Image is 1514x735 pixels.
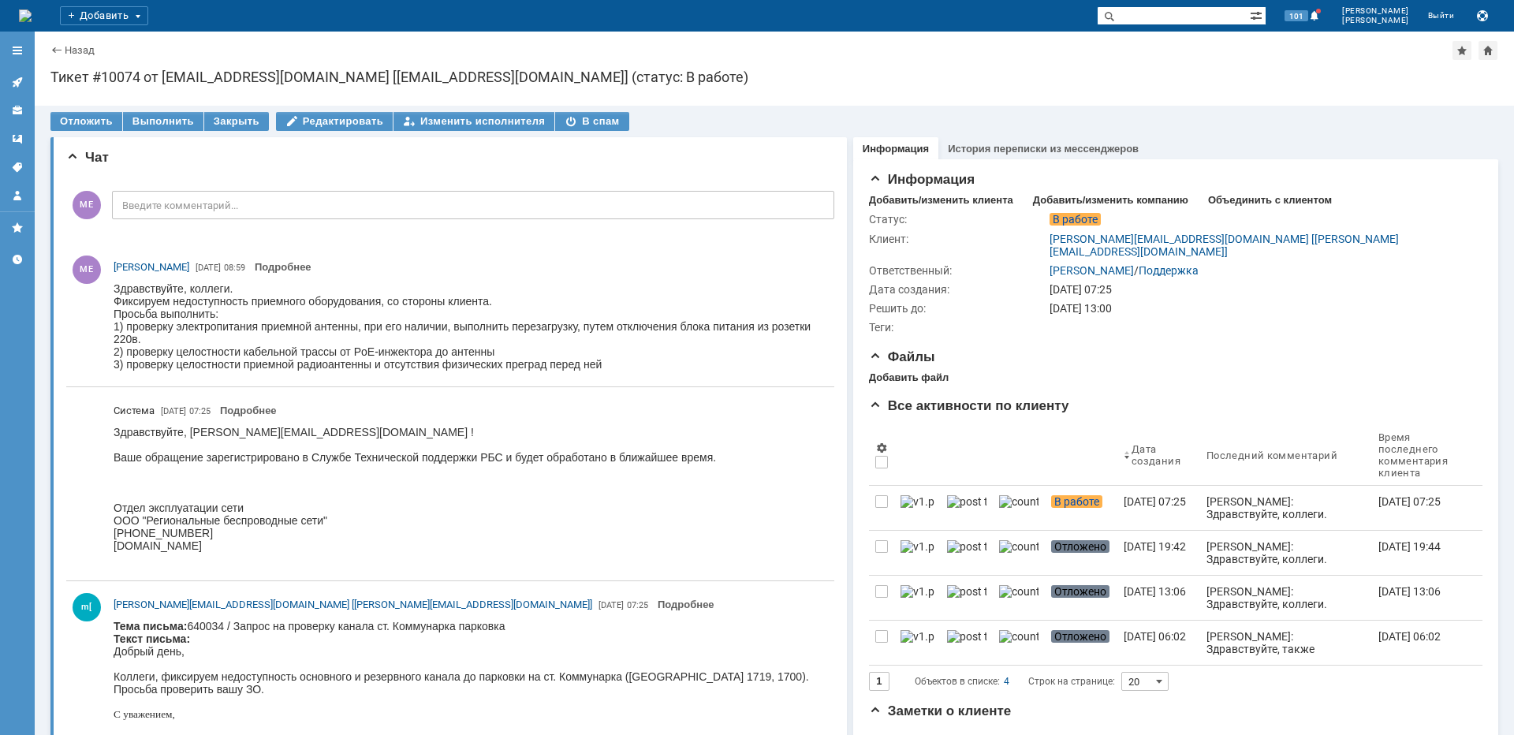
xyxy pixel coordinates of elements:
[941,531,993,575] a: post ticket.png
[114,597,592,613] a: [PERSON_NAME][EMAIL_ADDRESS][DOMAIN_NAME] [[PERSON_NAME][EMAIL_ADDRESS][DOMAIN_NAME]]
[999,630,1039,643] img: counter.png
[999,585,1039,598] img: counter.png
[869,302,1046,315] div: Решить до:
[189,406,211,416] span: 07:25
[1378,431,1451,479] div: Время последнего комментария клиента
[114,405,155,416] span: Система
[1045,576,1117,620] a: Отложено
[1050,302,1112,315] span: [DATE] 13:00
[869,172,975,187] span: Информация
[915,672,1115,691] i: Строк на странице:
[1117,425,1200,486] th: Дата создания
[1206,450,1337,461] div: Последний комментарий
[1208,194,1332,207] div: Объединить с клиентом
[948,143,1139,155] a: История переписки из мессенджеров
[894,621,941,665] a: v1.png
[869,233,1046,245] div: Клиент:
[869,283,1046,296] div: Дата создания:
[1200,621,1372,665] a: [PERSON_NAME]: Здравствуйте, также фиксируем восстановление связи с причалом. Спасибо за ответ. B...
[1051,630,1109,643] span: Отложено
[1117,576,1200,620] a: [DATE] 13:06
[1372,531,1470,575] a: [DATE] 19:44
[1050,213,1101,226] span: В работе
[1050,264,1134,277] a: [PERSON_NAME]
[114,259,189,275] a: [PERSON_NAME]
[1378,585,1441,598] div: [DATE] 13:06
[65,44,95,56] a: Назад
[5,69,30,95] a: Активности
[220,405,277,416] a: Подробнее
[1117,621,1200,665] a: [DATE] 06:02
[993,486,1045,530] a: counter.png
[1050,233,1399,258] a: [PERSON_NAME][EMAIL_ADDRESS][DOMAIN_NAME] [[PERSON_NAME][EMAIL_ADDRESS][DOMAIN_NAME]]
[1372,486,1470,530] a: [DATE] 07:25
[993,621,1045,665] a: counter.png
[869,194,1013,207] div: Добавить/изменить клиента
[869,264,1046,277] div: Ответственный:
[1342,16,1409,25] span: [PERSON_NAME]
[1200,576,1372,620] a: [PERSON_NAME]: Здравствуйте, коллеги. Наблюдается авария на промежуточном узле транспортной сети/...
[1051,585,1109,598] span: Отложено
[1139,264,1199,277] a: Поддержка
[1378,495,1441,508] div: [DATE] 07:25
[1200,531,1372,575] a: [PERSON_NAME]: Здравствуйте, коллеги. Фиксируем недоступность приемного оборудования, со стороны ...
[894,531,941,575] a: v1.png
[894,486,941,530] a: v1.png
[901,540,934,553] img: v1.png
[1372,576,1470,620] a: [DATE] 13:06
[114,403,155,419] span: Система
[1206,585,1366,699] div: [PERSON_NAME]: Здравствуйте, коллеги. Наблюдается авария на промежуточном узле транспортной сети/...
[1285,10,1308,21] span: 101
[901,585,934,598] img: v1.png
[658,599,714,610] a: Подробнее
[1200,486,1372,530] a: [PERSON_NAME]: Здравствуйте, коллеги. Фиксируем недоступность приемного оборудования, со стороны ...
[19,9,32,22] a: Перейти на домашнюю страницу
[1372,621,1470,665] a: [DATE] 06:02
[1124,630,1186,643] div: [DATE] 06:02
[1378,630,1441,643] div: [DATE] 06:02
[1045,621,1117,665] a: Отложено
[875,442,888,454] span: Настройки
[19,9,32,22] img: logo
[947,630,986,643] img: post ticket.png
[1033,194,1188,207] div: Добавить/изменить компанию
[1051,540,1109,553] span: Отложено
[947,495,986,508] img: post ticket.png
[196,263,221,273] span: [DATE]
[1124,585,1186,598] div: [DATE] 13:06
[947,540,986,553] img: post ticket.png
[255,261,311,273] a: Подробнее
[869,349,935,364] span: Файлы
[5,126,30,151] a: Шаблоны комментариев
[5,155,30,180] a: Теги
[1372,425,1470,486] th: Время последнего комментария клиента
[1132,443,1181,467] div: Дата создания
[1050,283,1473,296] div: [DATE] 07:25
[993,531,1045,575] a: counter.png
[50,69,1498,85] div: Тикет #10074 от [EMAIL_ADDRESS][DOMAIN_NAME] [[EMAIL_ADDRESS][DOMAIN_NAME]] (статус: В работе)
[1124,495,1186,508] div: [DATE] 07:25
[5,183,30,208] a: Мой профиль
[1342,6,1409,16] span: [PERSON_NAME]
[161,406,186,416] span: [DATE]
[1117,531,1200,575] a: [DATE] 19:42
[60,6,148,25] div: Добавить
[869,703,1012,718] span: Заметки о клиенте
[1479,41,1497,60] div: Сделать домашней страницей
[947,585,986,598] img: post ticket.png
[901,495,934,508] img: v1.png
[114,599,592,610] span: [PERSON_NAME][EMAIL_ADDRESS][DOMAIN_NAME] [[PERSON_NAME][EMAIL_ADDRESS][DOMAIN_NAME]]
[1124,540,1186,553] div: [DATE] 19:42
[999,540,1039,553] img: counter.png
[1206,495,1366,722] div: [PERSON_NAME]: Здравствуйте, коллеги. Фиксируем недоступность приемного оборудования, со стороны ...
[1004,672,1009,691] div: 4
[1051,495,1102,508] span: В работе
[599,600,624,610] span: [DATE]
[869,371,949,384] div: Добавить файл
[32,202,211,214] a: [EMAIL_ADDRESS][DOMAIN_NAME]
[941,576,993,620] a: post ticket.png
[993,576,1045,620] a: counter.png
[1045,531,1117,575] a: Отложено
[1050,264,1199,277] div: /
[627,600,648,610] span: 07:25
